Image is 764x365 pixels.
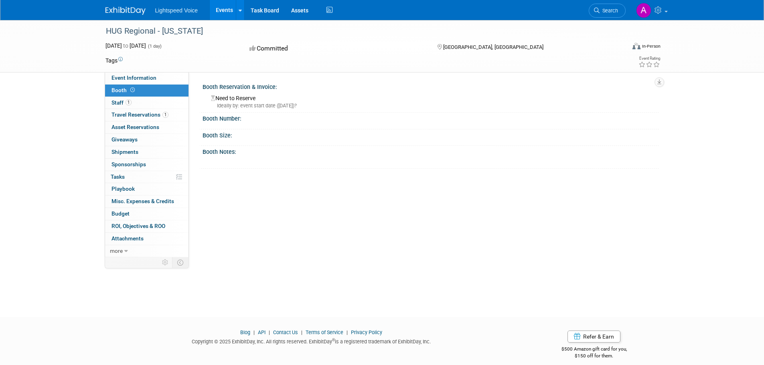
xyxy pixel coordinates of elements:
[172,257,188,268] td: Toggle Event Tabs
[105,146,188,158] a: Shipments
[443,44,543,50] span: [GEOGRAPHIC_DATA], [GEOGRAPHIC_DATA]
[299,329,304,335] span: |
[105,109,188,121] a: Travel Reservations1
[251,329,257,335] span: |
[600,8,618,14] span: Search
[105,159,188,171] a: Sponsorships
[103,24,614,38] div: HUG Regional - [US_STATE]
[273,329,298,335] a: Contact Us
[105,208,188,220] a: Budget
[111,223,165,229] span: ROI, Objectives & ROO
[129,87,136,93] span: Booth not reserved yet
[632,43,640,49] img: Format-Inperson.png
[147,44,162,49] span: (1 day)
[111,210,130,217] span: Budget
[105,42,146,49] span: [DATE] [DATE]
[203,113,659,123] div: Booth Number:
[578,42,661,54] div: Event Format
[111,235,144,242] span: Attachments
[105,183,188,195] a: Playbook
[105,134,188,146] a: Giveaways
[155,7,198,14] span: Lightspeed Voice
[267,329,272,335] span: |
[105,233,188,245] a: Attachments
[111,75,156,81] span: Event Information
[529,353,659,359] div: $150 off for them.
[105,7,146,15] img: ExhibitDay
[162,112,168,118] span: 1
[105,85,188,97] a: Booth
[105,72,188,84] a: Event Information
[240,329,250,335] a: Blog
[111,87,136,93] span: Booth
[105,171,188,183] a: Tasks
[111,99,132,106] span: Staff
[111,124,159,130] span: Asset Reservations
[351,329,382,335] a: Privacy Policy
[203,129,659,139] div: Booth Size:
[345,329,350,335] span: |
[105,56,123,65] td: Tags
[638,56,660,60] div: Event Rating
[111,149,138,155] span: Shipments
[105,220,188,232] a: ROI, Objectives & ROO
[158,257,172,268] td: Personalize Event Tab Strip
[111,111,168,118] span: Travel Reservations
[110,248,123,254] span: more
[209,92,653,109] div: Need to Reserve
[258,329,265,335] a: API
[105,196,188,208] a: Misc. Expenses & Credits
[567,331,620,343] a: Refer & Earn
[111,136,138,143] span: Giveaways
[247,42,424,56] div: Committed
[203,146,659,156] div: Booth Notes:
[105,121,188,133] a: Asset Reservations
[122,42,130,49] span: to
[111,173,125,180] span: Tasks
[642,43,661,49] div: In-Person
[529,341,659,359] div: $500 Amazon gift card for you,
[636,3,651,18] img: Andrew Chlebina
[126,99,132,105] span: 1
[203,81,659,91] div: Booth Reservation & Invoice:
[211,102,653,109] div: Ideally by: event start date ([DATE])?
[105,245,188,257] a: more
[105,336,518,345] div: Copyright © 2025 ExhibitDay, Inc. All rights reserved. ExhibitDay is a registered trademark of Ex...
[111,198,174,204] span: Misc. Expenses & Credits
[589,4,626,18] a: Search
[111,186,135,192] span: Playbook
[111,161,146,167] span: Sponsorships
[105,97,188,109] a: Staff1
[306,329,343,335] a: Terms of Service
[332,338,335,342] sup: ®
